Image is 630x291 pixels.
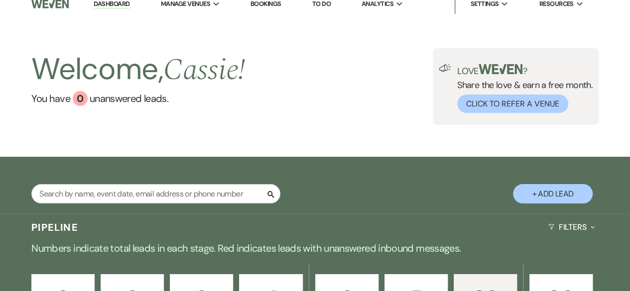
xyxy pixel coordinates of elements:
[163,47,246,93] span: Cassie !
[451,64,593,113] div: Share the love & earn a free month.
[31,184,280,203] input: Search by name, event date, email address or phone number
[31,220,78,234] h3: Pipeline
[31,48,245,91] h2: Welcome,
[439,64,451,72] img: loud-speaker-illustration.svg
[457,64,593,76] p: Love ?
[479,64,523,74] img: weven-logo-green.svg
[73,91,88,106] div: 0
[513,184,593,203] button: + Add Lead
[31,91,245,106] a: You have 0 unanswered leads.
[544,214,599,240] button: Filters
[457,95,568,113] button: Click to Refer a Venue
